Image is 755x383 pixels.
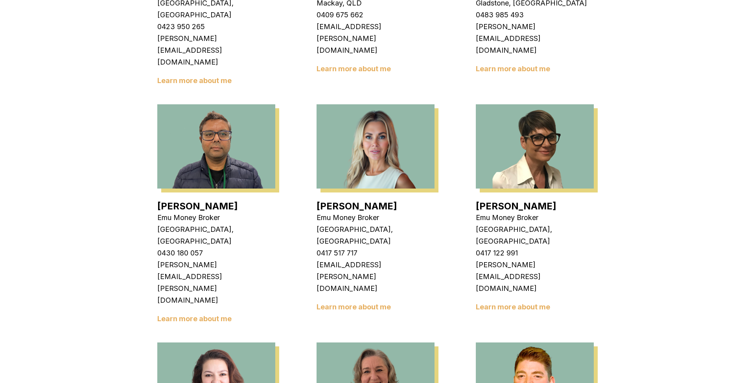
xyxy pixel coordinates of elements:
[317,212,435,224] p: Emu Money Broker
[157,200,238,212] a: [PERSON_NAME]
[476,224,594,247] p: [GEOGRAPHIC_DATA], [GEOGRAPHIC_DATA]
[157,259,275,306] p: [PERSON_NAME][EMAIL_ADDRESS][PERSON_NAME][DOMAIN_NAME]
[317,224,435,247] p: [GEOGRAPHIC_DATA], [GEOGRAPHIC_DATA]
[157,212,275,224] p: Emu Money Broker
[476,303,550,311] a: Learn more about me
[476,259,594,294] p: [PERSON_NAME][EMAIL_ADDRESS][DOMAIN_NAME]
[476,104,594,189] img: Stevette Gelavis
[317,303,391,311] a: Learn more about me
[317,247,435,259] p: 0417 517 717
[157,247,275,259] p: 0430 180 057
[476,65,550,73] a: Learn more about me
[317,200,397,212] a: [PERSON_NAME]
[476,200,556,212] a: [PERSON_NAME]
[157,76,232,85] a: Learn more about me
[476,247,594,259] p: 0417 122 991
[157,104,275,189] img: Pinkesh Patel
[476,9,594,21] p: 0483 985 493
[317,65,391,73] a: Learn more about me
[317,104,435,189] img: Rachael Connors
[157,21,275,33] p: 0423 950 265
[157,33,275,68] p: [PERSON_NAME][EMAIL_ADDRESS][DOMAIN_NAME]
[476,21,594,56] p: [PERSON_NAME][EMAIL_ADDRESS][DOMAIN_NAME]
[317,21,435,56] p: [EMAIL_ADDRESS][PERSON_NAME][DOMAIN_NAME]
[157,224,275,247] p: [GEOGRAPHIC_DATA], [GEOGRAPHIC_DATA]
[317,9,435,21] p: 0409 675 662
[157,315,232,323] a: Learn more about me
[476,212,594,224] p: Emu Money Broker
[317,259,435,294] p: [EMAIL_ADDRESS][PERSON_NAME][DOMAIN_NAME]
